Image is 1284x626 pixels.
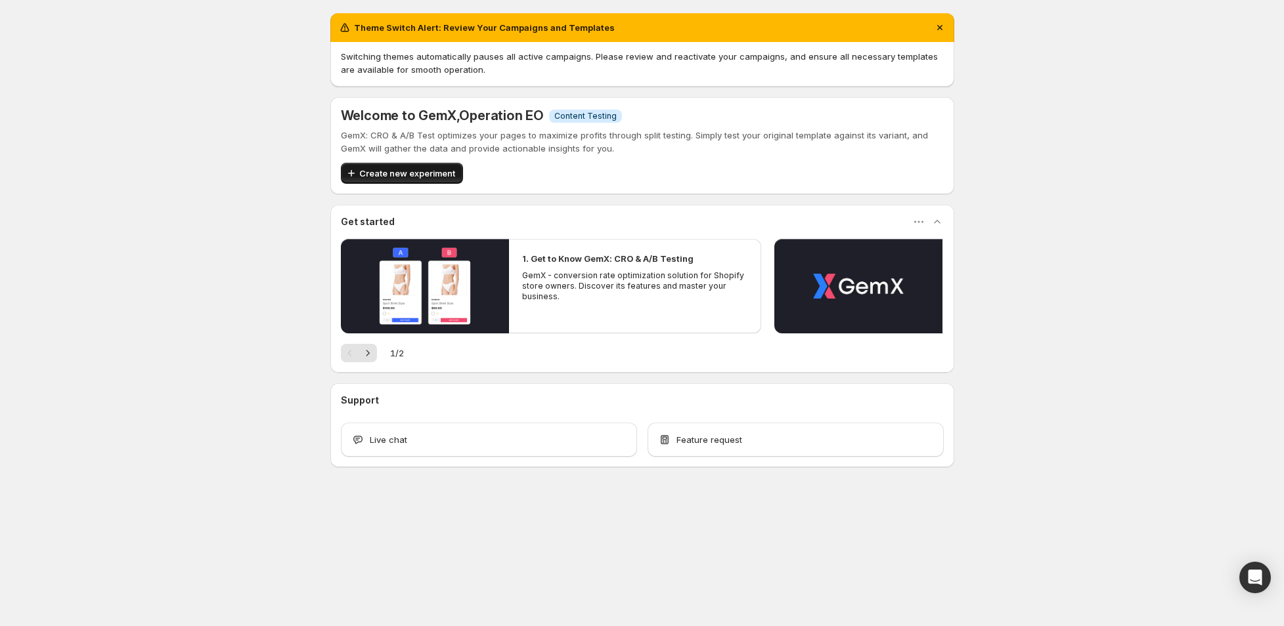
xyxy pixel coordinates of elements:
h5: Welcome to GemX [341,108,544,123]
button: Play video [774,239,942,333]
span: , Operation EO [456,108,544,123]
h3: Get started [341,215,395,228]
span: Switching themes automatically pauses all active campaigns. Please review and reactivate your cam... [341,51,938,75]
h2: Theme Switch Alert: Review Your Campaigns and Templates [354,21,615,34]
span: 1 / 2 [390,346,404,360]
span: Create new experiment [359,167,455,180]
span: Feature request [676,433,742,446]
p: GemX - conversion rate optimization solution for Shopify store owners. Discover its features and ... [522,270,748,302]
div: Open Intercom Messenger [1239,562,1271,593]
h3: Support [341,394,379,407]
button: Dismiss notification [931,18,949,37]
button: Next [359,344,377,362]
button: Play video [341,239,509,333]
p: GemX: CRO & A/B Test optimizes your pages to maximize profits through split testing. Simply test ... [341,129,944,155]
nav: Pagination [341,344,377,362]
h2: 1. Get to Know GemX: CRO & A/B Testing [522,252,694,265]
button: Create new experiment [341,163,463,184]
span: Live chat [370,433,407,446]
span: Content Testing [554,111,617,121]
